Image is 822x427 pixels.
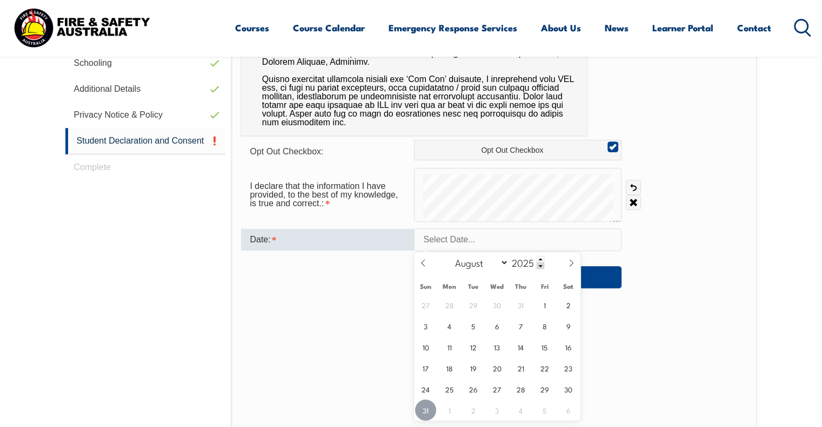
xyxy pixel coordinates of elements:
span: Tue [462,283,485,290]
span: August 25, 2025 [439,378,460,399]
span: August 28, 2025 [510,378,531,399]
span: August 31, 2025 [415,399,436,421]
span: August 19, 2025 [463,357,484,378]
span: August 30, 2025 [558,378,579,399]
a: Schooling [65,50,226,76]
label: Opt Out Checkbox [414,140,621,160]
span: August 20, 2025 [486,357,507,378]
span: August 24, 2025 [415,378,436,399]
span: August 22, 2025 [534,357,555,378]
span: August 6, 2025 [486,315,507,336]
span: August 17, 2025 [415,357,436,378]
span: July 29, 2025 [463,294,484,315]
span: Fri [533,283,557,290]
a: Additional Details [65,76,226,102]
input: Year [509,256,544,269]
span: Opt Out Checkbox: [250,147,323,156]
span: August 16, 2025 [558,336,579,357]
span: July 30, 2025 [486,294,507,315]
span: August 2, 2025 [558,294,579,315]
span: August 27, 2025 [486,378,507,399]
span: August 26, 2025 [463,378,484,399]
a: About Us [541,13,581,42]
span: August 10, 2025 [415,336,436,357]
span: August 14, 2025 [510,336,531,357]
span: August 15, 2025 [534,336,555,357]
a: Courses [235,13,269,42]
span: August 5, 2025 [463,315,484,336]
a: Undo [626,180,641,195]
span: August 29, 2025 [534,378,555,399]
input: Select Date... [414,228,621,251]
span: July 28, 2025 [439,294,460,315]
span: August 9, 2025 [558,315,579,336]
a: Course Calendar [293,13,365,42]
span: August 13, 2025 [486,336,507,357]
span: September 4, 2025 [510,399,531,421]
span: August 1, 2025 [534,294,555,315]
span: August 11, 2025 [439,336,460,357]
span: July 31, 2025 [510,294,531,315]
a: Contact [737,13,771,42]
span: Wed [485,283,509,290]
div: Date is required. [241,229,414,250]
span: Thu [509,283,533,290]
span: August 8, 2025 [534,315,555,336]
a: News [605,13,629,42]
span: Sat [557,283,580,290]
span: Sun [414,283,438,290]
span: August 23, 2025 [558,357,579,378]
span: August 18, 2025 [439,357,460,378]
span: August 7, 2025 [510,315,531,336]
span: September 6, 2025 [558,399,579,421]
a: Privacy Notice & Policy [65,102,226,128]
span: August 3, 2025 [415,315,436,336]
a: Emergency Response Services [389,13,517,42]
a: Student Declaration and Consent [65,128,226,154]
span: August 12, 2025 [463,336,484,357]
span: July 27, 2025 [415,294,436,315]
a: Clear [626,195,641,210]
a: Learner Portal [652,13,713,42]
div: I declare that the information I have provided, to the best of my knowledge, is true and correct.... [241,176,414,214]
span: September 2, 2025 [463,399,484,421]
span: September 1, 2025 [439,399,460,421]
span: August 21, 2025 [510,357,531,378]
span: September 3, 2025 [486,399,507,421]
span: August 4, 2025 [439,315,460,336]
select: Month [450,255,509,269]
span: September 5, 2025 [534,399,555,421]
span: Mon [438,283,462,290]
